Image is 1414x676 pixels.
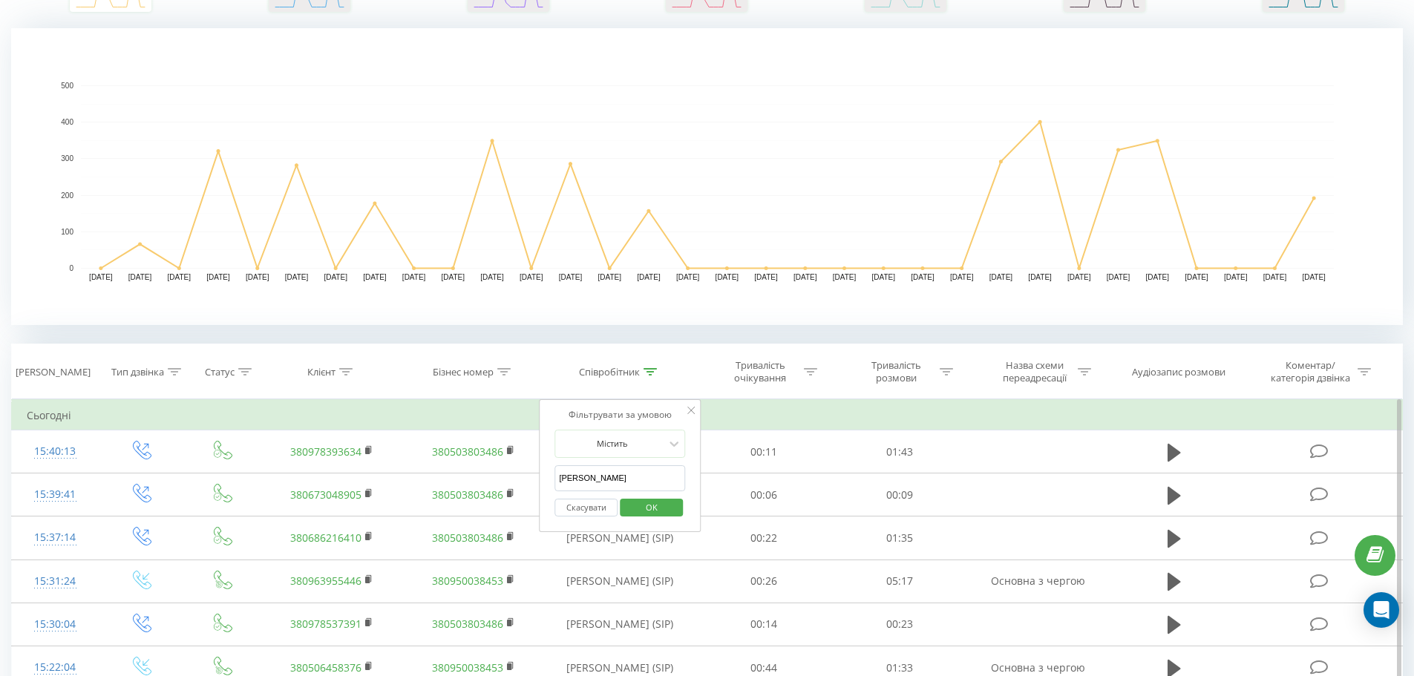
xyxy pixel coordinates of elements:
td: 00:14 [696,603,832,646]
text: [DATE] [676,273,700,281]
text: [DATE] [206,273,230,281]
text: [DATE] [285,273,309,281]
div: 15:31:24 [27,567,84,596]
a: 380503803486 [432,444,503,459]
a: 380978393634 [290,444,361,459]
input: Введіть значення [554,465,685,491]
td: 00:11 [696,430,832,473]
svg: A chart. [11,28,1403,325]
text: 0 [69,264,73,272]
td: 00:22 [696,516,832,559]
div: Тривалість очікування [721,359,800,384]
td: [PERSON_NAME] (SIP) [544,603,696,646]
text: [DATE] [168,273,192,281]
text: [DATE] [833,273,857,281]
text: [DATE] [754,273,778,281]
text: [DATE] [637,273,661,281]
text: [DATE] [128,273,152,281]
a: 380950038453 [432,660,503,675]
a: 380503803486 [432,531,503,545]
button: Скасувати [554,499,618,517]
text: [DATE] [950,273,974,281]
a: 380503803486 [432,617,503,631]
td: [PERSON_NAME] (SIP) [544,516,696,559]
a: 380686216410 [290,531,361,545]
text: [DATE] [1185,273,1208,281]
text: 500 [61,82,73,90]
text: [DATE] [520,273,543,281]
td: 01:43 [832,430,968,473]
a: 380950038453 [432,574,503,588]
text: [DATE] [89,273,113,281]
text: [DATE] [559,273,583,281]
text: [DATE] [1107,273,1130,281]
td: 00:09 [832,473,968,516]
text: [DATE] [793,273,817,281]
div: 15:39:41 [27,480,84,509]
text: [DATE] [1067,273,1091,281]
div: Open Intercom Messenger [1364,592,1399,628]
div: Аудіозапис розмови [1132,366,1225,378]
text: [DATE] [442,273,465,281]
div: Тип дзвінка [111,366,164,378]
td: Сьогодні [12,401,1403,430]
text: [DATE] [402,273,426,281]
div: Співробітник [579,366,640,378]
div: Назва схеми переадресації [995,359,1074,384]
text: [DATE] [871,273,895,281]
div: Бізнес номер [433,366,494,378]
button: OK [620,499,683,517]
div: Фільтрувати за умовою [554,407,685,422]
text: [DATE] [363,273,387,281]
text: [DATE] [480,273,504,281]
div: Клієнт [307,366,336,378]
text: [DATE] [1302,273,1326,281]
text: [DATE] [1224,273,1248,281]
td: 00:06 [696,473,832,516]
text: 200 [61,191,73,200]
div: [PERSON_NAME] [16,366,91,378]
span: OK [631,496,672,519]
text: [DATE] [1263,273,1287,281]
text: [DATE] [246,273,269,281]
td: [PERSON_NAME] (SIP) [544,559,696,603]
text: [DATE] [1146,273,1170,281]
a: 380963955446 [290,574,361,588]
div: 15:37:14 [27,523,84,552]
text: [DATE] [911,273,935,281]
div: Статус [205,366,235,378]
a: 380978537391 [290,617,361,631]
td: 01:35 [832,516,968,559]
div: 15:30:04 [27,610,84,639]
text: [DATE] [716,273,739,281]
text: [DATE] [598,273,621,281]
a: 380673048905 [290,488,361,502]
a: 380503803486 [432,488,503,502]
td: Основна з чергою [967,559,1108,603]
div: Тривалість розмови [857,359,936,384]
a: 380506458376 [290,660,361,675]
td: 05:17 [832,559,968,603]
td: 00:23 [832,603,968,646]
div: Коментар/категорія дзвінка [1267,359,1354,384]
text: 400 [61,118,73,126]
text: [DATE] [324,273,347,281]
text: 300 [61,155,73,163]
td: 00:26 [696,559,832,603]
text: [DATE] [989,273,1013,281]
text: [DATE] [1028,273,1052,281]
text: 100 [61,228,73,236]
div: 15:40:13 [27,437,84,466]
